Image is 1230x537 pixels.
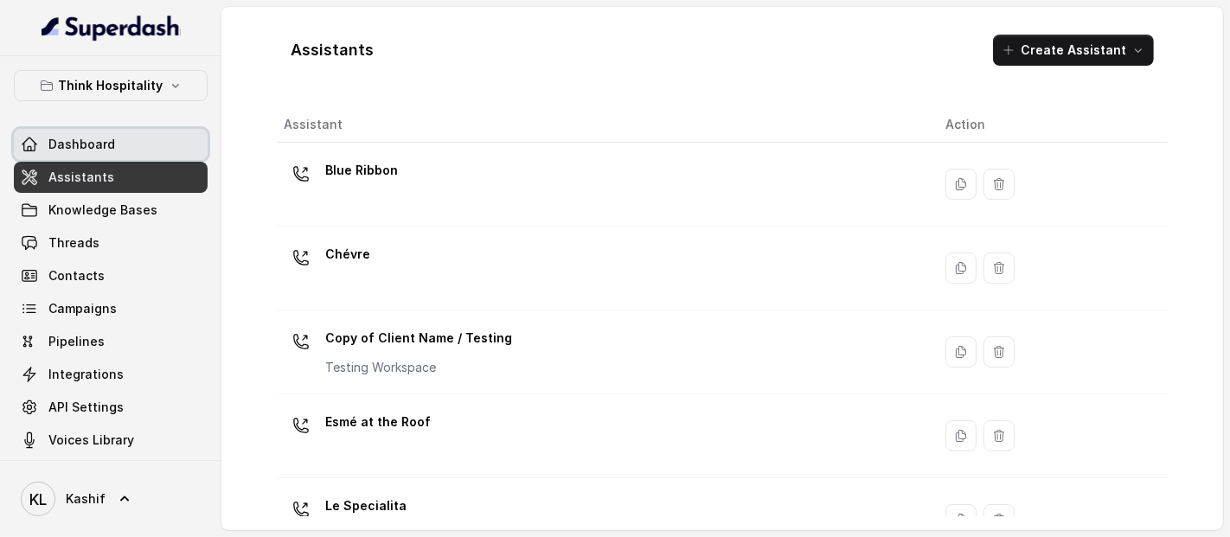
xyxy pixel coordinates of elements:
p: Le Specialita [325,492,407,520]
a: Voices Library [14,425,208,456]
span: Assistants [48,169,114,186]
span: Threads [48,234,99,252]
a: Integrations [14,359,208,390]
button: Create Assistant [993,35,1154,66]
span: API Settings [48,399,124,416]
button: Think Hospitality [14,70,208,101]
th: Assistant [277,107,932,143]
p: Esmé at the Roof [325,408,431,436]
span: Kashif [66,490,106,508]
th: Action [932,107,1168,143]
img: light.svg [42,14,181,42]
span: Campaigns [48,300,117,317]
p: Testing Workspace [325,359,512,376]
text: KL [29,490,47,508]
a: Kashif [14,475,208,523]
h1: Assistants [291,36,374,64]
span: Contacts [48,267,105,284]
span: Knowledge Bases [48,201,157,219]
a: Dashboard [14,129,208,160]
p: Copy of Client Name / Testing [325,324,512,352]
a: Pipelines [14,326,208,357]
p: Blue Ribbon [325,157,398,184]
span: Pipelines [48,333,105,350]
a: API Settings [14,392,208,423]
a: Assistants [14,162,208,193]
p: Think Hospitality [59,75,163,96]
span: Integrations [48,366,124,383]
a: Contacts [14,260,208,291]
a: Threads [14,227,208,259]
span: Voices Library [48,432,134,449]
span: Dashboard [48,136,115,153]
a: Campaigns [14,293,208,324]
p: Chévre [325,240,370,268]
a: Knowledge Bases [14,195,208,226]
